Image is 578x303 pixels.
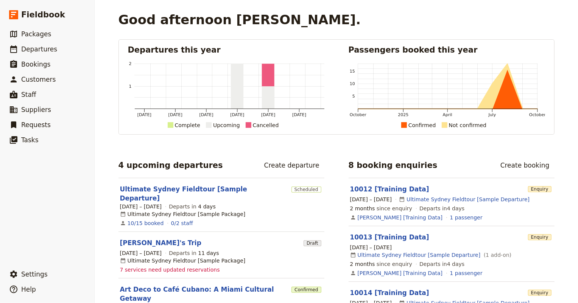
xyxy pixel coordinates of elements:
[21,76,56,83] span: Customers
[398,112,408,117] tspan: 2025
[21,286,36,293] span: Help
[129,61,131,66] tspan: 2
[198,204,215,210] span: 4 days
[358,251,481,259] a: Ultimate Sydney Fieldtour [Sample Departure]
[529,112,546,117] tspan: October
[407,196,530,203] a: Ultimate Sydney Fieldtour [Sample Departure]
[21,91,36,98] span: Staff
[292,112,306,117] tspan: [DATE]
[169,203,215,210] span: Departs in
[169,249,219,257] span: Departs in
[199,112,213,117] tspan: [DATE]
[350,69,355,74] tspan: 15
[120,238,201,247] a: [PERSON_NAME]'s Trip
[175,121,200,130] div: Complete
[21,61,50,68] span: Bookings
[350,233,429,241] a: 10013 [Training Data]
[21,9,65,20] span: Fieldbook
[129,84,131,89] tspan: 1
[419,260,464,268] span: Departs in 4 days
[350,112,366,117] tspan: October
[213,121,240,130] div: Upcoming
[482,251,511,259] span: ( 1 add-on )
[358,269,443,277] a: [PERSON_NAME] [Training Data]
[450,269,483,277] a: View the passengers for this booking
[128,219,164,227] a: View the bookings for this departure
[350,261,375,267] span: 2 months
[21,136,39,144] span: Tasks
[350,289,429,297] a: 10014 [Training Data]
[350,185,429,193] a: 10012 [Training Data]
[350,244,392,251] span: [DATE] – [DATE]
[21,270,48,278] span: Settings
[291,186,321,193] span: Scheduled
[120,249,162,257] span: [DATE] – [DATE]
[350,260,413,268] span: since enquiry
[419,205,464,212] span: Departs in 4 days
[408,121,436,130] div: Confirmed
[352,94,355,99] tspan: 5
[230,112,244,117] tspan: [DATE]
[449,121,487,130] div: Not confirmed
[171,219,193,227] a: 0/2 staff
[118,12,361,27] h1: Good afternoon [PERSON_NAME].
[350,81,355,86] tspan: 10
[128,44,324,56] h2: Departures this year
[198,250,219,256] span: 11 days
[528,234,552,240] span: Enquiry
[528,186,552,192] span: Enquiry
[118,160,223,171] h2: 4 upcoming departures
[350,196,392,203] span: [DATE] – [DATE]
[120,185,288,203] a: Ultimate Sydney Fieldtour [Sample Departure]
[120,266,220,273] span: 7 services need updated reservations
[304,240,321,246] span: Draft
[358,214,443,221] a: [PERSON_NAME] [Training Data]
[120,257,246,264] div: Ultimate Sydney Fieldtour [Sample Package]
[120,203,162,210] span: [DATE] – [DATE]
[21,106,51,113] span: Suppliers
[137,112,151,117] tspan: [DATE]
[450,214,483,221] a: View the passengers for this booking
[259,159,324,172] a: Create departure
[291,287,321,293] span: Confirmed
[21,121,51,129] span: Requests
[495,159,555,172] a: Create booking
[253,121,279,130] div: Cancelled
[350,205,375,211] span: 2 months
[350,205,413,212] span: since enquiry
[168,112,182,117] tspan: [DATE]
[442,112,452,117] tspan: April
[349,44,545,56] h2: Passengers booked this year
[488,112,496,117] tspan: July
[528,290,552,296] span: Enquiry
[21,30,51,38] span: Packages
[120,210,246,218] div: Ultimate Sydney Fieldtour [Sample Package]
[120,285,289,303] a: Art Deco to Café Cubano: A Miami Cultural Getaway
[21,45,57,53] span: Departures
[349,160,438,171] h2: 8 booking enquiries
[261,112,275,117] tspan: [DATE]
